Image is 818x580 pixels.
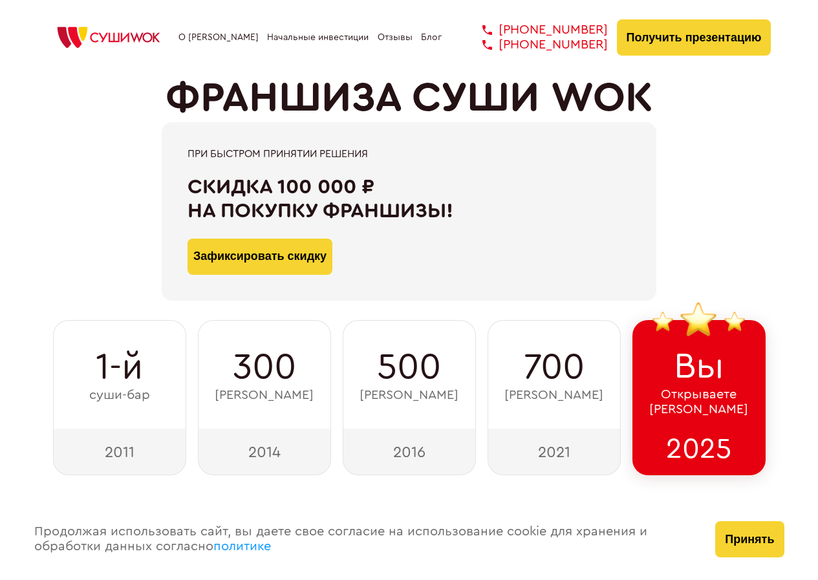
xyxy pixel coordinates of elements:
[649,387,748,417] span: Открываете [PERSON_NAME]
[215,388,314,403] span: [PERSON_NAME]
[188,175,630,223] div: Скидка 100 000 ₽ на покупку франшизы!
[463,38,608,52] a: [PHONE_NUMBER]
[504,388,603,403] span: [PERSON_NAME]
[89,388,150,403] span: суши-бар
[360,388,458,403] span: [PERSON_NAME]
[21,499,703,580] div: Продолжая использовать сайт, вы даете свое согласие на использование cookie для хранения и обрабо...
[198,429,331,475] div: 2014
[617,19,771,56] button: Получить презентацию
[213,540,271,553] a: политике
[715,521,784,557] button: Принять
[674,346,724,387] span: Вы
[188,239,332,275] button: Зафиксировать скидку
[488,429,621,475] div: 2021
[233,347,296,388] span: 300
[343,429,476,475] div: 2016
[378,32,413,43] a: Отзывы
[47,23,170,52] img: СУШИWOK
[178,32,259,43] a: О [PERSON_NAME]
[53,429,186,475] div: 2011
[524,347,585,388] span: 700
[96,347,143,388] span: 1-й
[166,74,653,122] h1: ФРАНШИЗА СУШИ WOK
[421,32,442,43] a: Блог
[463,23,608,38] a: [PHONE_NUMBER]
[632,429,766,475] div: 2025
[377,347,441,388] span: 500
[188,148,630,160] div: При быстром принятии решения
[267,32,369,43] a: Начальные инвестиции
